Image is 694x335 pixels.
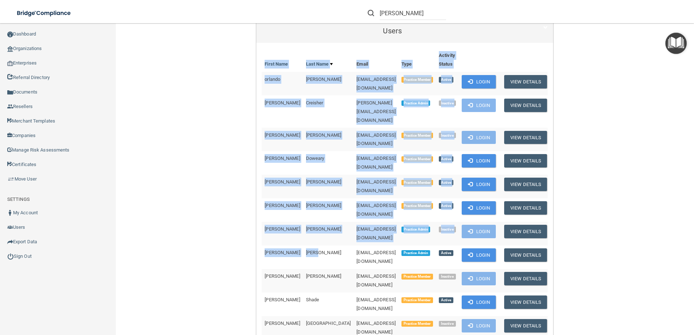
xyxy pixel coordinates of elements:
[504,248,547,262] button: View Details
[462,319,496,332] button: Login
[265,100,300,106] span: [PERSON_NAME]
[306,156,324,161] span: Doweary
[265,156,300,161] span: [PERSON_NAME]
[306,179,341,185] span: [PERSON_NAME]
[354,48,399,72] th: Email
[265,76,280,82] span: orlando
[439,203,453,209] span: Active
[436,48,459,72] th: Activity Status
[356,156,396,170] span: [EMAIL_ADDRESS][DOMAIN_NAME]
[356,273,396,288] span: [EMAIL_ADDRESS][DOMAIN_NAME]
[356,297,396,311] span: [EMAIL_ADDRESS][DOMAIN_NAME]
[265,297,300,302] span: [PERSON_NAME]
[262,27,523,35] h5: Users
[7,239,13,245] img: icon-export.b9366987.png
[306,250,341,255] span: [PERSON_NAME]
[504,319,547,332] button: View Details
[462,248,496,262] button: Login
[401,133,433,138] span: Practice Member
[401,156,433,162] span: Practice Member
[504,201,547,215] button: View Details
[439,133,456,138] span: Inactive
[399,48,436,72] th: Type
[265,132,300,138] span: [PERSON_NAME]
[356,179,396,193] span: [EMAIL_ADDRESS][DOMAIN_NAME]
[462,201,496,215] button: Login
[439,321,456,327] span: Inactive
[504,131,547,144] button: View Details
[439,250,453,256] span: Active
[462,99,496,112] button: Login
[7,224,13,230] img: icon-users.e205127d.png
[306,60,333,69] a: Last Name
[462,154,496,167] button: Login
[401,203,433,209] span: Practice Member
[356,76,396,91] span: [EMAIL_ADDRESS][DOMAIN_NAME]
[401,100,430,106] span: Practice Admin
[262,23,548,39] a: Users
[306,320,351,326] span: [GEOGRAPHIC_DATA]
[368,10,374,16] img: ic-search.3b580494.png
[439,100,456,106] span: Inactive
[7,46,13,52] img: organization-icon.f8decf85.png
[306,100,323,106] span: Creisher
[462,178,496,191] button: Login
[7,61,13,66] img: enterprise.0d942306.png
[504,154,547,167] button: View Details
[401,77,433,83] span: Practice Member
[306,132,341,138] span: [PERSON_NAME]
[356,203,396,217] span: [EMAIL_ADDRESS][DOMAIN_NAME]
[7,253,14,260] img: ic_power_dark.7ecde6b1.png
[401,227,430,232] span: Practice Admin
[504,295,547,309] button: View Details
[439,180,453,186] span: Active
[439,77,453,83] span: Active
[306,203,341,208] span: [PERSON_NAME]
[380,7,446,20] input: Search
[7,90,13,95] img: icon-documents.8dae5593.png
[665,33,687,54] button: Open Resource Center
[462,75,496,88] button: Login
[356,132,396,146] span: [EMAIL_ADDRESS][DOMAIN_NAME]
[306,226,341,232] span: [PERSON_NAME]
[504,178,547,191] button: View Details
[356,250,396,264] span: [EMAIL_ADDRESS][DOMAIN_NAME]
[306,76,341,82] span: [PERSON_NAME]
[7,32,13,37] img: ic_dashboard_dark.d01f4a41.png
[356,100,396,123] span: [PERSON_NAME][EMAIL_ADDRESS][DOMAIN_NAME]
[504,225,547,238] button: View Details
[265,250,300,255] span: [PERSON_NAME]
[356,226,396,240] span: [EMAIL_ADDRESS][DOMAIN_NAME]
[462,131,496,144] button: Login
[265,273,300,279] span: [PERSON_NAME]
[401,321,433,327] span: Practice Member
[7,195,30,204] label: SETTINGS
[439,156,453,162] span: Active
[7,210,13,216] img: ic_user_dark.df1a06c3.png
[401,274,433,280] span: Practice Member
[462,272,496,285] button: Login
[265,179,300,185] span: [PERSON_NAME]
[356,320,396,335] span: [EMAIL_ADDRESS][DOMAIN_NAME]
[462,295,496,309] button: Login
[401,250,430,256] span: Practice Admin
[7,175,15,183] img: briefcase.64adab9b.png
[401,297,433,303] span: Practice Member
[439,274,456,280] span: Inactive
[439,297,453,303] span: Active
[504,75,547,88] button: View Details
[439,227,456,232] span: Inactive
[11,6,78,21] img: bridge_compliance_login_screen.278c3ca4.svg
[265,226,300,232] span: [PERSON_NAME]
[504,99,547,112] button: View Details
[568,284,685,313] iframe: Drift Widget Chat Controller
[265,203,300,208] span: [PERSON_NAME]
[401,180,433,186] span: Practice Member
[7,104,13,109] img: ic_reseller.de258add.png
[306,297,319,302] span: Shade
[462,225,496,238] button: Login
[265,320,300,326] span: [PERSON_NAME]
[265,60,288,69] a: First Name
[504,272,547,285] button: View Details
[306,273,341,279] span: [PERSON_NAME]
